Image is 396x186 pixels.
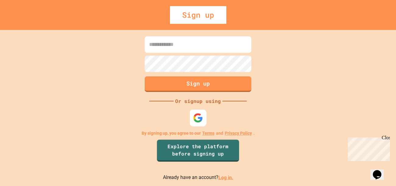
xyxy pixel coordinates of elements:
div: Chat with us now!Close [2,2,42,39]
p: By signing up, you agree to our and . [142,130,255,137]
a: Terms [202,130,214,137]
a: Explore the platform before signing up [157,140,239,162]
div: Or signup using [174,97,222,105]
img: google-icon.svg [193,113,203,123]
div: Sign up [170,6,226,24]
p: Already have an account? [163,174,233,181]
iframe: chat widget [370,162,390,180]
iframe: chat widget [345,135,390,161]
a: Log in. [218,174,233,180]
a: Privacy Policy [225,130,252,137]
button: Sign up [145,76,251,92]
